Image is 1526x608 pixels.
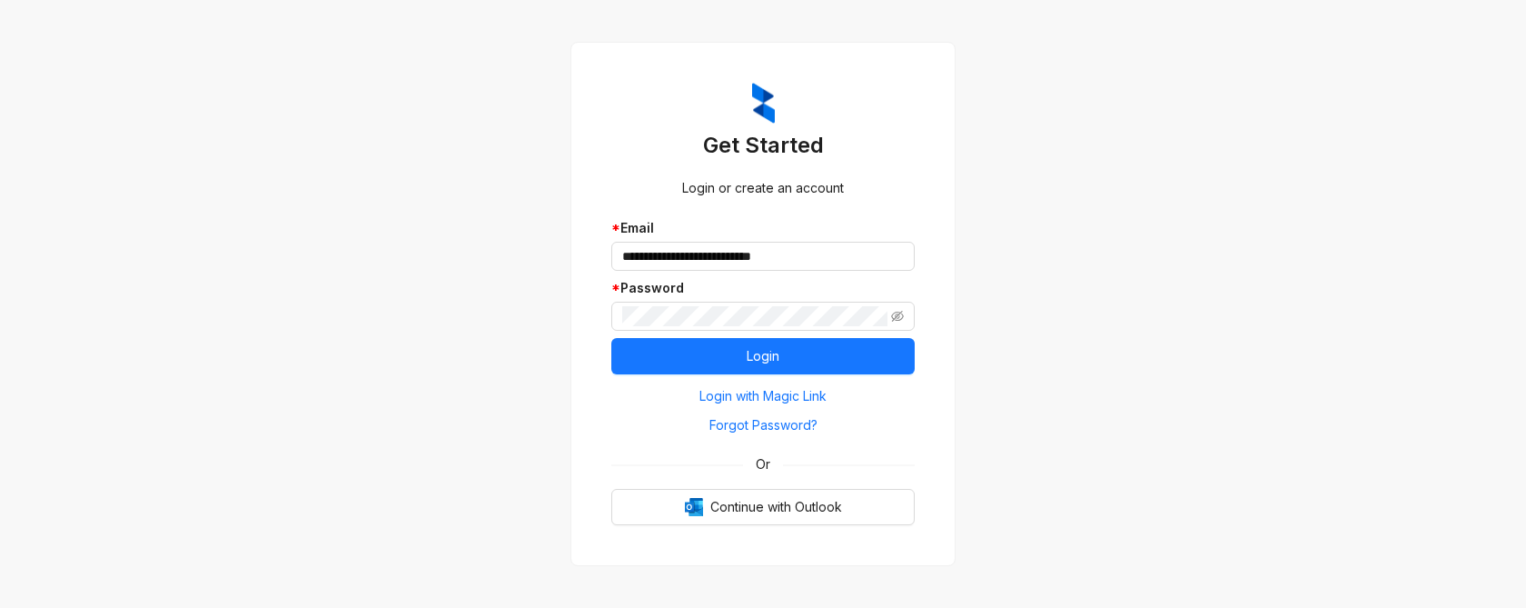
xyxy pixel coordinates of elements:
span: eye-invisible [891,310,904,323]
button: Login with Magic Link [611,382,915,411]
span: Forgot Password? [709,415,817,435]
button: OutlookContinue with Outlook [611,489,915,525]
div: Password [611,278,915,298]
button: Forgot Password? [611,411,915,440]
img: Outlook [685,498,703,516]
span: Continue with Outlook [710,497,842,517]
div: Email [611,218,915,238]
span: Login [747,346,779,366]
span: Login with Magic Link [699,386,827,406]
button: Login [611,338,915,374]
img: ZumaIcon [752,83,775,125]
span: Or [743,454,783,474]
div: Login or create an account [611,178,915,198]
h3: Get Started [611,131,915,160]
